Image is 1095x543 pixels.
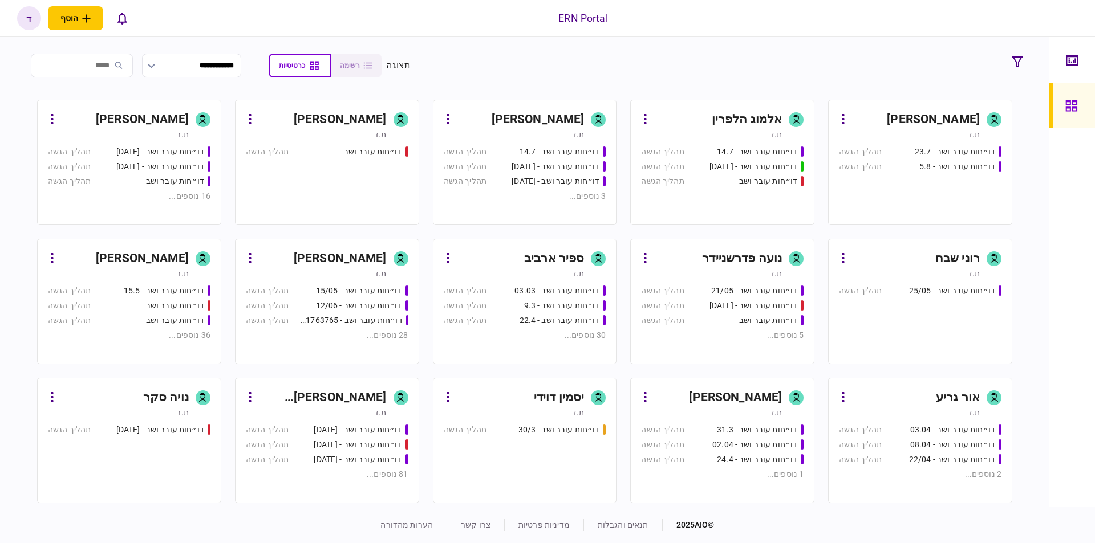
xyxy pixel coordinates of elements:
[574,129,584,140] div: ת.ז
[48,6,103,30] button: פתח תפריט להוספת לקוח
[839,454,882,466] div: תהליך הגשה
[37,239,221,364] a: [PERSON_NAME]ת.זדו״חות עובר ושב - 15.5תהליך הגשהדו״חות עובר ושבתהליך הגשהדו״חות עובר ושבתהליך הגש...
[246,300,289,312] div: תהליך הגשה
[96,250,189,268] div: [PERSON_NAME]
[524,250,584,268] div: ספיר ארביב
[970,268,980,279] div: ת.ז
[839,161,882,173] div: תהליך הגשה
[712,439,797,451] div: דו״חות עובר ושב - 02.04
[314,439,401,451] div: דו״חות עובר ושב - 19.3.25
[910,439,995,451] div: דו״חות עובר ושב - 08.04
[887,111,980,129] div: [PERSON_NAME]
[702,250,782,268] div: נועה פדרשניידר
[96,111,189,129] div: [PERSON_NAME]
[444,161,486,173] div: תהליך הגשה
[717,424,797,436] div: דו״חות עובר ושב - 31.3
[444,424,486,436] div: תהליך הגשה
[839,146,882,158] div: תהליך הגשה
[269,54,331,77] button: כרטיסיות
[433,378,617,503] a: יסמין דוידית.זדו״חות עובר ושב - 30/3תהליך הגשה
[178,407,188,418] div: ת.ז
[641,468,804,480] div: 1 נוספים ...
[146,315,204,326] div: דו״חות עובר ושב
[376,129,386,140] div: ת.ז
[300,315,402,326] div: דו״חות עובר ושב - 511763765 18/06
[246,285,289,297] div: תהליך הגשה
[294,250,387,268] div: [PERSON_NAME]
[48,285,91,297] div: תהליך הגשה
[630,378,814,503] a: [PERSON_NAME]ת.זדו״חות עובר ושב - 31.3תהליך הגשהדו״חות עובר ושב - 02.04תהליך הגשהדו״חות עובר ושב ...
[344,146,402,158] div: דו״חות עובר ושב
[124,285,204,297] div: דו״חות עובר ושב - 15.5
[259,389,387,407] div: [PERSON_NAME] [PERSON_NAME]
[48,146,91,158] div: תהליך הגשה
[558,11,607,26] div: ERN Portal
[444,175,486,187] div: תהליך הגשה
[630,100,814,225] a: אלמוג הלפריןת.זדו״חות עובר ושב - 14.7תהליך הגשהדו״חות עובר ושב - 15.07.25תהליך הגשהדו״חות עובר וש...
[739,315,797,326] div: דו״חות עובר ושב
[711,285,797,297] div: דו״חות עובר ושב - 21/05
[235,100,419,225] a: [PERSON_NAME]ת.זדו״חות עובר ושבתהליך הגשה
[641,424,684,436] div: תהליך הגשה
[772,129,782,140] div: ת.ז
[641,146,684,158] div: תהליך הגשה
[314,454,401,466] div: דו״חות עובר ושב - 19.3.25
[935,250,980,268] div: רוני שבח
[689,389,782,407] div: [PERSON_NAME]
[641,439,684,451] div: תהליך הגשה
[444,315,486,326] div: תהליך הגשה
[386,59,411,72] div: תצוגה
[641,454,684,466] div: תהליך הגשה
[712,111,782,129] div: אלמוג הלפרין
[709,300,797,312] div: דו״חות עובר ושב - 03/06/25
[116,161,204,173] div: דו״חות עובר ושב - 26.06.25
[294,111,387,129] div: [PERSON_NAME]
[433,100,617,225] a: [PERSON_NAME]ת.זדו״חות עובר ושב - 14.7תהליך הגשהדו״חות עובר ושב - 23.7.25תהליך הגשהדו״חות עובר וש...
[178,268,188,279] div: ת.ז
[461,520,490,529] a: צרו קשר
[641,285,684,297] div: תהליך הגשה
[936,389,980,407] div: אור גריע
[444,146,486,158] div: תהליך הגשה
[246,315,289,326] div: תהליך הגשה
[246,329,408,341] div: 28 נוספים ...
[641,300,684,312] div: תהליך הגשה
[116,424,204,436] div: דו״חות עובר ושב - 19.03.2025
[828,378,1012,503] a: אור גריעת.זדו״חות עובר ושב - 03.04תהליך הגשהדו״חות עובר ושב - 08.04תהליך הגשהדו״חות עובר ושב - 22...
[340,62,360,70] span: רשימה
[641,175,684,187] div: תהליך הגשה
[909,454,995,466] div: דו״חות עובר ושב - 22/04
[48,329,210,341] div: 36 נוספים ...
[235,239,419,364] a: [PERSON_NAME]ת.זדו״חות עובר ושב - 15/05תהליך הגשהדו״חות עובר ושב - 12/06תהליך הגשהדו״חות עובר ושב...
[828,239,1012,364] a: רוני שבחת.זדו״חות עובר ושב - 25/05תהליך הגשה
[246,454,289,466] div: תהליך הגשה
[839,468,1001,480] div: 2 נוספים ...
[641,161,684,173] div: תהליך הגשה
[641,315,684,326] div: תהליך הגשה
[316,285,402,297] div: דו״חות עובר ושב - 15/05
[444,190,606,202] div: 3 נוספים ...
[828,100,1012,225] a: [PERSON_NAME]ת.זדו״חות עובר ושב - 23.7תהליך הגשהדו״חות עובר ושב - 5.8תהליך הגשה
[246,424,289,436] div: תהליך הגשה
[246,439,289,451] div: תהליך הגשה
[909,285,995,297] div: דו״חות עובר ושב - 25/05
[314,424,401,436] div: דו״חות עובר ושב - 19/03/2025
[376,407,386,418] div: ת.ז
[772,407,782,418] div: ת.ז
[143,389,189,407] div: נויה סקר
[520,146,600,158] div: דו״חות עובר ושב - 14.7
[574,268,584,279] div: ת.ז
[48,161,91,173] div: תהליך הגשה
[376,268,386,279] div: ת.ז
[641,329,804,341] div: 5 נוספים ...
[772,268,782,279] div: ת.ז
[574,407,584,418] div: ת.ז
[630,239,814,364] a: נועה פדרשניידרת.זדו״חות עובר ושב - 21/05תהליך הגשהדו״חות עובר ושב - 03/06/25תהליך הגשהדו״חות עובר...
[116,146,204,158] div: דו״חות עובר ושב - 25.06.25
[17,6,41,30] div: ד
[839,285,882,297] div: תהליך הגשה
[444,329,606,341] div: 30 נוספים ...
[316,300,402,312] div: דו״חות עובר ושב - 12/06
[48,315,91,326] div: תהליך הגשה
[331,54,382,77] button: רשימה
